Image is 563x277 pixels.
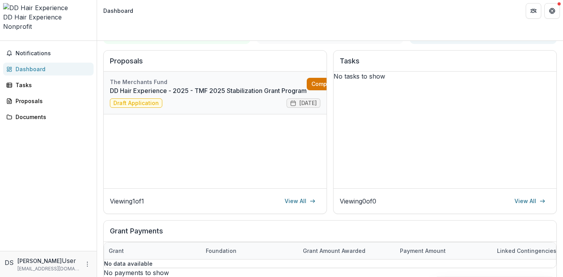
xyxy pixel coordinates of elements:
h2: Tasks [340,57,550,72]
img: DD Hair Experience [3,3,94,12]
a: View All [280,195,320,207]
span: Notifications [16,50,90,57]
p: User [62,256,76,265]
p: Viewing 1 of 1 [110,196,144,206]
div: Linked Contingencies [492,247,561,255]
p: [PERSON_NAME] [17,257,62,265]
p: Viewing 0 of 0 [340,196,376,206]
a: View All [510,195,550,207]
div: Grant [104,242,201,259]
button: More [83,259,92,269]
div: Grant amount awarded [298,242,395,259]
div: Payment Amount [395,242,492,259]
a: Proposals [3,95,94,107]
span: Nonprofit [3,23,32,30]
h2: Proposals [110,57,320,72]
button: Get Help [544,3,560,19]
div: Foundation [201,242,298,259]
button: Notifications [3,47,94,60]
p: [EMAIL_ADDRESS][DOMAIN_NAME] [17,265,80,272]
nav: breadcrumb [100,5,136,16]
div: Tasks [16,81,87,89]
div: Documents [16,113,87,121]
div: Dashboard [103,7,133,15]
a: Complete [307,78,351,90]
p: No data available [104,259,556,268]
a: Dashboard [3,63,94,75]
div: DD Hair Experience [3,12,94,22]
a: Tasks [3,79,94,91]
div: Grant amount awarded [298,247,370,255]
div: Proposals [16,97,87,105]
div: Grant [104,247,129,255]
a: DD Hair Experience - 2025 - TMF 2025 Stabilization Grant Program [110,86,307,95]
div: Dashboard [16,65,87,73]
div: Payment Amount [395,247,450,255]
a: Documents [3,110,94,123]
p: No tasks to show [334,72,556,81]
div: Foundation [201,247,241,255]
button: Partners [526,3,541,19]
h2: Grant Payments [110,227,550,242]
div: Dior Smith [5,258,14,267]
